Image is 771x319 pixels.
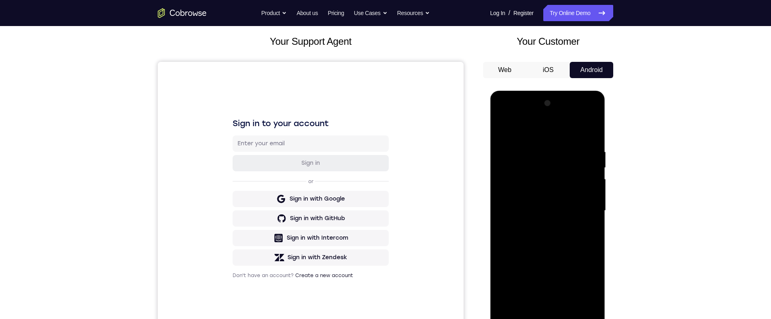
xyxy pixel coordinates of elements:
[514,5,534,21] a: Register
[296,5,318,21] a: About us
[328,5,344,21] a: Pricing
[483,62,527,78] button: Web
[397,5,430,21] button: Resources
[508,8,510,18] span: /
[490,5,505,21] a: Log In
[543,5,613,21] a: Try Online Demo
[354,5,387,21] button: Use Cases
[527,62,570,78] button: iOS
[158,8,207,18] a: Go to the home page
[570,62,613,78] button: Android
[483,34,613,49] h2: Your Customer
[261,5,287,21] button: Product
[158,34,464,49] h2: Your Support Agent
